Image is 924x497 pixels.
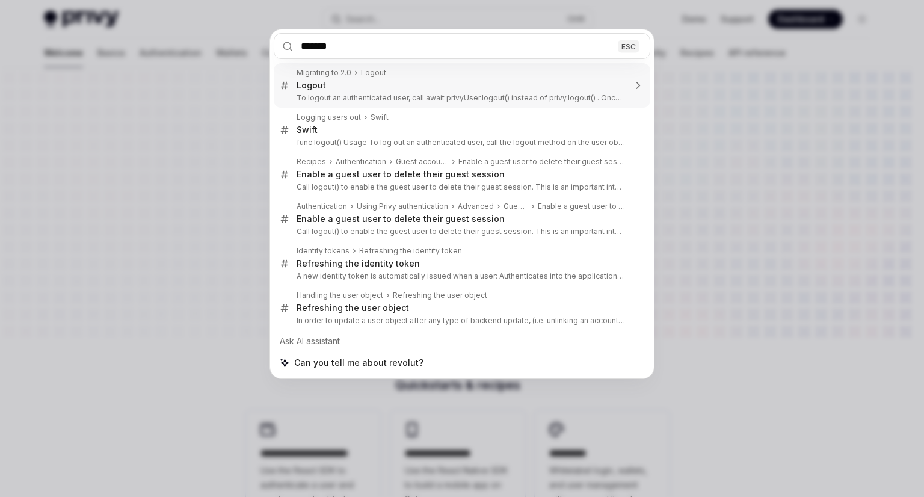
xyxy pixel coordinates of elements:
div: Using Privy authentication [357,202,448,211]
div: Ask AI assistant [274,330,650,352]
div: Swift [297,125,318,135]
p: Call logout() to enable the guest user to delete their guest session. This is an important interface [297,182,625,192]
p: To logout an authenticated user, call await privyUser.logout() instead of privy.logout() . Once call [297,93,625,103]
div: Logging users out [297,113,361,122]
div: Guest accounts [396,157,449,167]
p: Call logout() to enable the guest user to delete their guest session. This is an important interface [297,227,625,236]
p: func logout() Usage To log out an authenticated user, call the logout method on the user object: p [297,138,625,147]
div: Guest accounts [504,202,528,211]
div: Handling the user object [297,291,383,300]
div: Enable a guest user to delete their guest session [297,214,505,224]
div: Enable a guest user to delete their guest session [458,157,625,167]
div: Enable a guest user to delete their guest session [538,202,625,211]
div: Refreshing the user object [297,303,409,313]
div: Migrating to 2.0 [297,68,351,78]
div: Swift [371,113,389,122]
div: Refreshing the user object [393,291,487,300]
div: Logout [361,68,386,78]
div: Logout [297,80,326,91]
div: Refreshing the identity token [297,258,420,269]
div: Recipes [297,157,326,167]
div: Authentication [297,202,347,211]
div: Enable a guest user to delete their guest session [297,169,505,180]
div: Advanced [458,202,494,211]
div: Authentication [336,157,386,167]
p: In order to update a user object after any type of backend update, (i.e. unlinking an account or set [297,316,625,326]
div: ESC [618,40,639,52]
div: Refreshing the identity token [359,246,462,256]
span: Can you tell me about revolut? [294,357,423,369]
div: Identity tokens [297,246,350,256]
p: A new identity token is automatically issued when a user: Authenticates into the application Links o [297,271,625,281]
